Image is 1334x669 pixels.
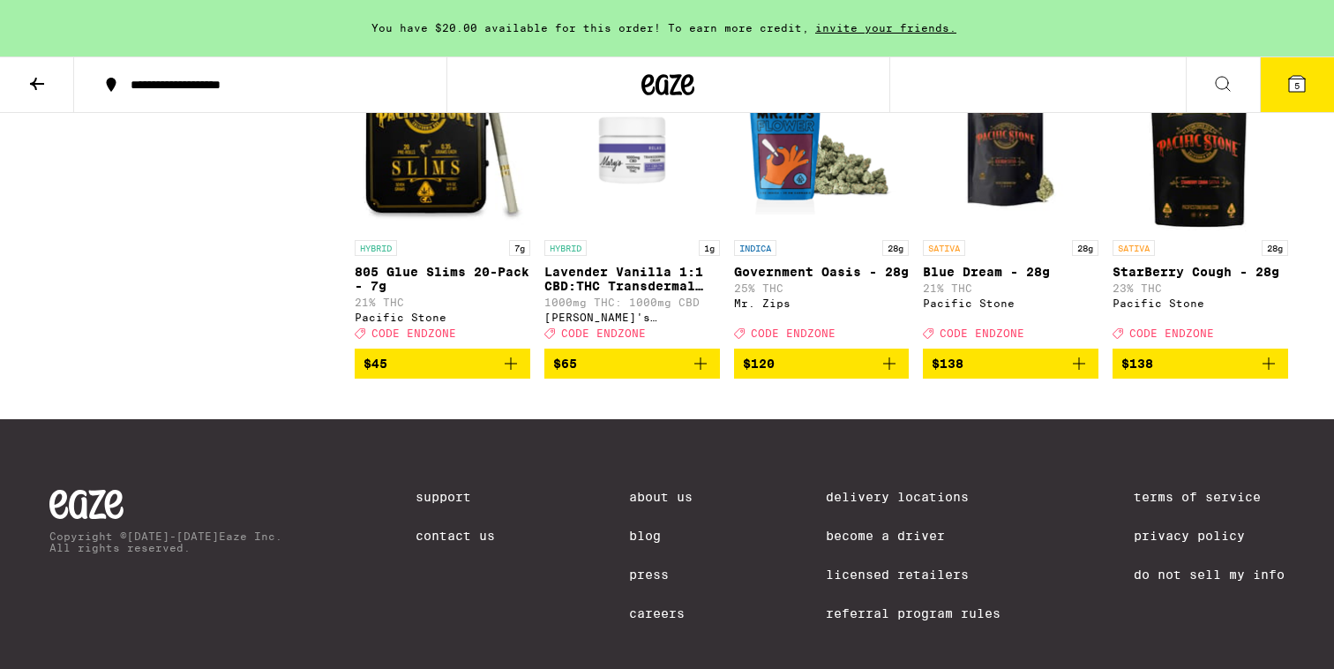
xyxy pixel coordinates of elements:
a: Delivery Locations [826,490,1000,504]
a: Open page for Blue Dream - 28g from Pacific Stone [923,55,1098,348]
a: Licensed Retailers [826,568,1000,582]
p: 21% THC [355,297,530,308]
button: Add to bag [923,349,1098,379]
button: Add to bag [355,349,530,379]
div: [PERSON_NAME]'s Medicinals [544,312,720,323]
div: Pacific Stone [923,297,1098,309]
div: Pacific Stone [355,312,530,323]
p: 805 Glue Slims 20-Pack - 7g [355,265,530,293]
p: Government Oasis - 28g [734,265,910,279]
span: CODE ENDZONE [371,328,456,340]
span: $138 [1121,357,1153,371]
p: Copyright © [DATE]-[DATE] Eaze Inc. All rights reserved. [49,530,282,553]
img: Mary's Medicinals - Lavender Vanilla 1:1 CBD:THC Transdermal Cream - 1000mg [544,55,720,231]
a: Careers [629,606,693,620]
p: 28g [1072,240,1098,256]
span: Hi. Need any help? [11,12,127,26]
span: 5 [1294,80,1300,91]
p: Blue Dream - 28g [923,265,1098,279]
span: CODE ENDZONE [940,328,1024,340]
p: StarBerry Cough - 28g [1113,265,1288,279]
p: 7g [509,240,530,256]
img: Pacific Stone - StarBerry Cough - 28g [1113,55,1288,231]
p: 1000mg THC: 1000mg CBD [544,297,720,308]
div: Pacific Stone [1113,297,1288,309]
a: Become a Driver [826,529,1000,543]
a: Referral Program Rules [826,606,1000,620]
span: CODE ENDZONE [751,328,836,340]
a: Open page for Government Oasis - 28g from Mr. Zips [734,55,910,348]
p: HYBRID [544,240,587,256]
p: 21% THC [923,282,1098,294]
img: Pacific Stone - 805 Glue Slims 20-Pack - 7g [355,55,530,231]
a: Blog [629,529,693,543]
p: SATIVA [923,240,965,256]
p: Lavender Vanilla 1:1 CBD:THC Transdermal Cream - 1000mg [544,265,720,293]
a: Open page for Lavender Vanilla 1:1 CBD:THC Transdermal Cream - 1000mg from Mary's Medicinals [544,55,720,348]
p: 25% THC [734,282,910,294]
p: 1g [699,240,720,256]
img: Pacific Stone - Blue Dream - 28g [923,55,1098,231]
a: About Us [629,490,693,504]
img: Mr. Zips - Government Oasis - 28g [734,55,910,231]
span: $45 [363,357,387,371]
a: Support [416,490,495,504]
p: 23% THC [1113,282,1288,294]
p: HYBRID [355,240,397,256]
p: 28g [1262,240,1288,256]
p: 28g [882,240,909,256]
a: Terms of Service [1134,490,1285,504]
p: SATIVA [1113,240,1155,256]
a: Do Not Sell My Info [1134,568,1285,582]
a: Open page for 805 Glue Slims 20-Pack - 7g from Pacific Stone [355,55,530,348]
button: Add to bag [544,349,720,379]
span: You have $20.00 available for this order! To earn more credit, [371,22,809,34]
button: Add to bag [734,349,910,379]
span: invite your friends. [809,22,963,34]
span: $65 [553,357,577,371]
a: Privacy Policy [1134,529,1285,543]
a: Open page for StarBerry Cough - 28g from Pacific Stone [1113,55,1288,348]
a: Press [629,568,693,582]
a: Contact Us [416,529,495,543]
button: Add to bag [1113,349,1288,379]
span: $120 [743,357,775,371]
span: $138 [932,357,963,371]
span: CODE ENDZONE [1129,328,1214,340]
button: 5 [1260,57,1334,112]
span: CODE ENDZONE [561,328,646,340]
p: INDICA [734,240,776,256]
div: Mr. Zips [734,297,910,309]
